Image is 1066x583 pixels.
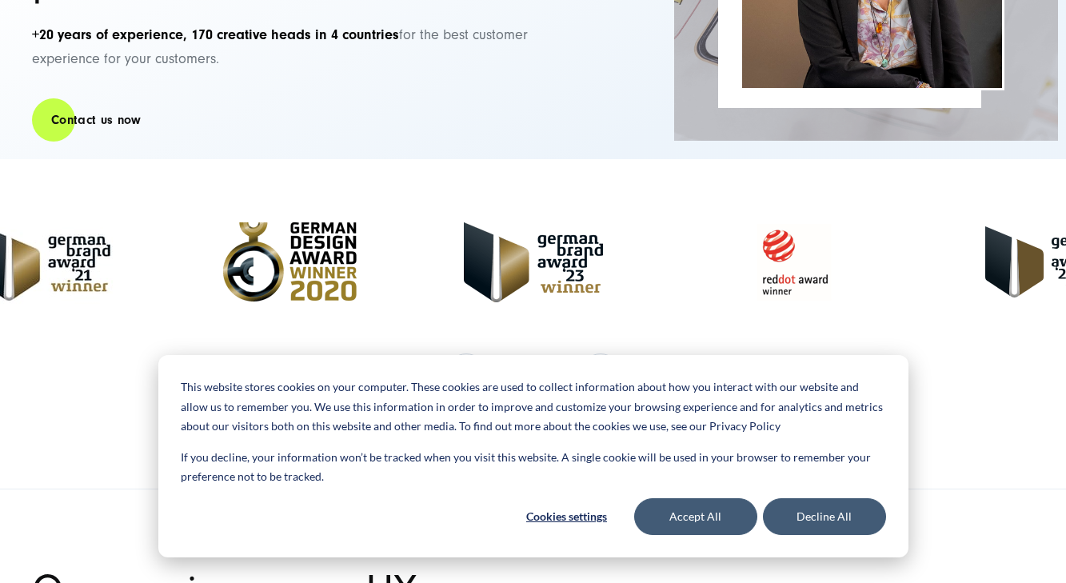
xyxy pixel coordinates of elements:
[581,353,620,392] button: Next
[447,353,485,392] button: Previous
[32,26,399,43] strong: +20 years of experience, 170 creative heads in 4 countries
[464,222,603,302] img: German Brand Award 2023 Winner - Full Service Digital Agency SUNZINET
[32,26,528,68] span: for the best customer experience for your customers.
[505,498,629,535] button: Cookies settings
[763,498,886,535] button: Decline All
[223,222,357,301] img: German Design Award Winner 2020 - Full Service Digital Agency SUNZINET
[181,448,886,487] p: If you decline, your information won’t be tracked when you visit this website. A single cookie wi...
[181,377,886,437] p: This website stores cookies on your computer. These cookies are used to collect information about...
[710,214,878,310] img: Reddot Award Winner - Full Service Digital Agency SUNZINET
[634,498,757,535] button: Accept All
[158,355,908,557] div: Cookie banner
[32,98,160,143] a: Contact us now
